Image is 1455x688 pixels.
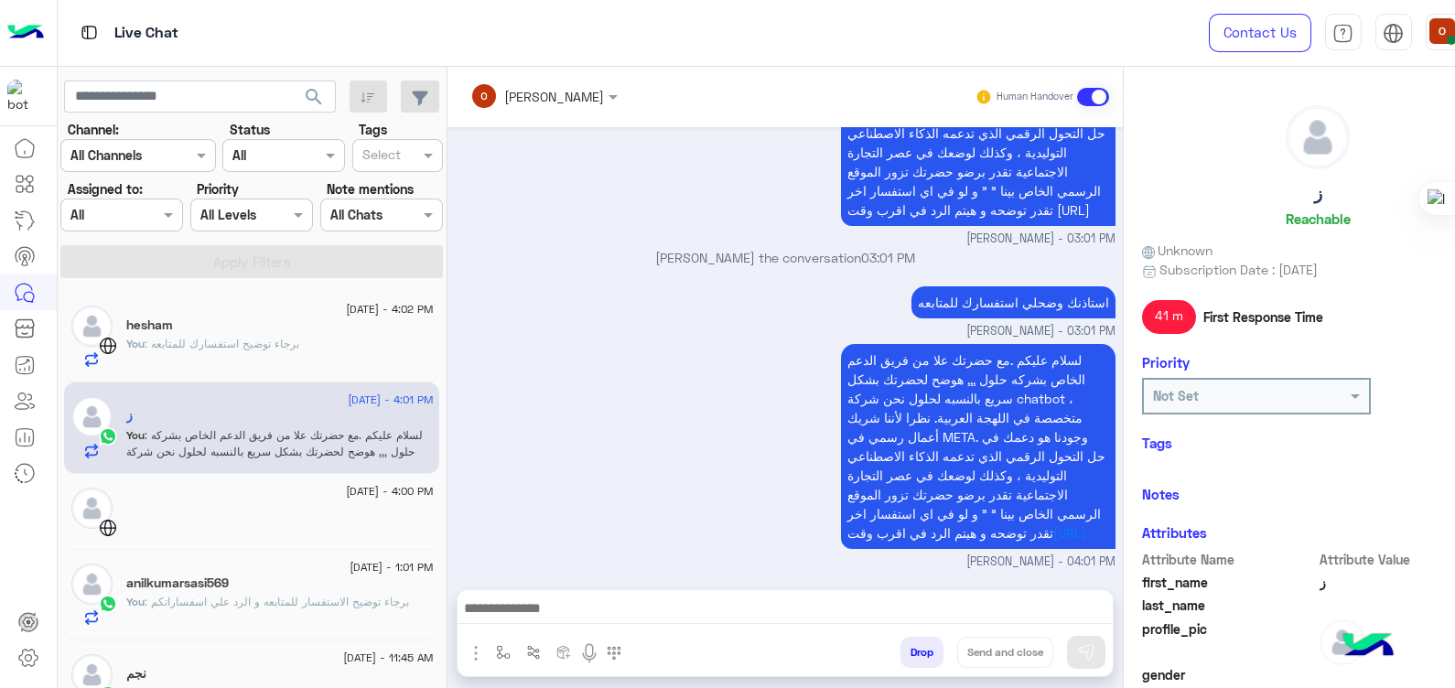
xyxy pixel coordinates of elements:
img: Trigger scenario [526,645,541,660]
img: create order [556,645,571,660]
span: [DATE] - 11:45 AM [343,650,433,666]
span: search [303,86,325,108]
img: tab [1383,23,1404,44]
button: Drop [900,637,943,668]
span: gender [1142,665,1317,684]
img: defaultAdmin.png [71,488,113,529]
h6: Notes [1142,486,1180,502]
button: Trigger scenario [518,637,548,667]
img: select flow [496,645,511,660]
span: [PERSON_NAME] - 03:01 PM [966,231,1115,248]
p: 27/8/2025, 4:01 PM [841,344,1115,549]
img: send voice note [578,642,600,664]
span: 03:01 PM [861,250,915,265]
span: [DATE] - 4:02 PM [346,301,433,317]
h5: نجم [126,666,146,682]
img: tab [78,21,101,44]
a: tab [1325,14,1362,52]
h6: Attributes [1142,524,1207,541]
button: Apply Filters [60,245,443,278]
button: create order [548,637,578,667]
span: You [126,595,145,608]
label: Note mentions [327,179,414,199]
span: First Response Time [1203,307,1323,327]
img: WebChat [99,337,117,355]
p: [PERSON_NAME] the conversation [454,248,1115,267]
h5: ز [1314,183,1322,204]
img: send attachment [465,642,487,664]
img: tab [1332,23,1353,44]
img: WhatsApp [99,427,117,446]
img: defaultAdmin.png [71,396,113,437]
div: Select [360,145,401,168]
img: defaultAdmin.png [71,564,113,605]
label: Tags [359,120,387,139]
img: Logo [7,14,44,52]
span: Attribute Name [1142,550,1317,569]
button: search [292,81,337,120]
p: Live Chat [114,21,178,46]
span: برجاء توضيح استفسارك للمتابعه [145,337,299,350]
label: Priority [197,179,239,199]
p: 27/8/2025, 3:01 PM [911,286,1115,318]
span: You [126,428,145,442]
h5: anilkumarsasi569 [126,575,229,591]
small: Human Handover [997,90,1073,104]
span: first_name [1142,573,1317,592]
img: send message [1077,643,1095,661]
span: [PERSON_NAME] - 03:01 PM [966,323,1115,340]
span: Unknown [1142,241,1213,260]
label: Status [230,120,270,139]
button: Send and close [957,637,1053,668]
span: 41 m [1142,300,1197,333]
h5: ز [126,408,133,424]
img: hulul-logo.png [1336,615,1400,679]
span: You [126,337,145,350]
span: Subscription Date : [DATE] [1159,260,1318,279]
a: Contact Us [1209,14,1311,52]
span: برجاء توضيح الاستفسار للمتابعه و الرد علي اسفساراتكم [145,595,409,608]
span: [DATE] - 4:01 PM [348,392,433,408]
h6: Reachable [1286,210,1351,227]
span: last_name [1142,596,1317,615]
h5: hesham [126,317,173,333]
a: [URL] [1053,525,1086,541]
img: userImage [1429,18,1455,44]
span: [DATE] - 4:00 PM [346,483,433,500]
button: select flow [488,637,518,667]
label: Assigned to: [68,179,143,199]
span: [DATE] - 1:01 PM [350,559,433,575]
img: WebChat [99,519,117,537]
img: 114004088273201 [7,80,40,113]
span: لسلام عليكم .مع حضرتك علا من فريق الدعم الخاص بشركه حلول ,,, هوضح لحضرتك بشكل سريع بالنسبه لحلول ... [126,428,432,557]
img: defaultAdmin.png [1320,619,1365,665]
label: Channel: [68,120,119,139]
span: لسلام عليكم .مع حضرتك علا من فريق الدعم الخاص بشركه حلول ,,, هوضح لحضرتك بشكل سريع بالنسبه لحلول ... [847,352,1105,541]
span: profile_pic [1142,619,1317,661]
h6: Priority [1142,354,1190,371]
img: WhatsApp [99,595,117,613]
img: defaultAdmin.png [71,306,113,347]
img: defaultAdmin.png [1287,106,1349,168]
span: [PERSON_NAME] - 04:01 PM [966,554,1115,571]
